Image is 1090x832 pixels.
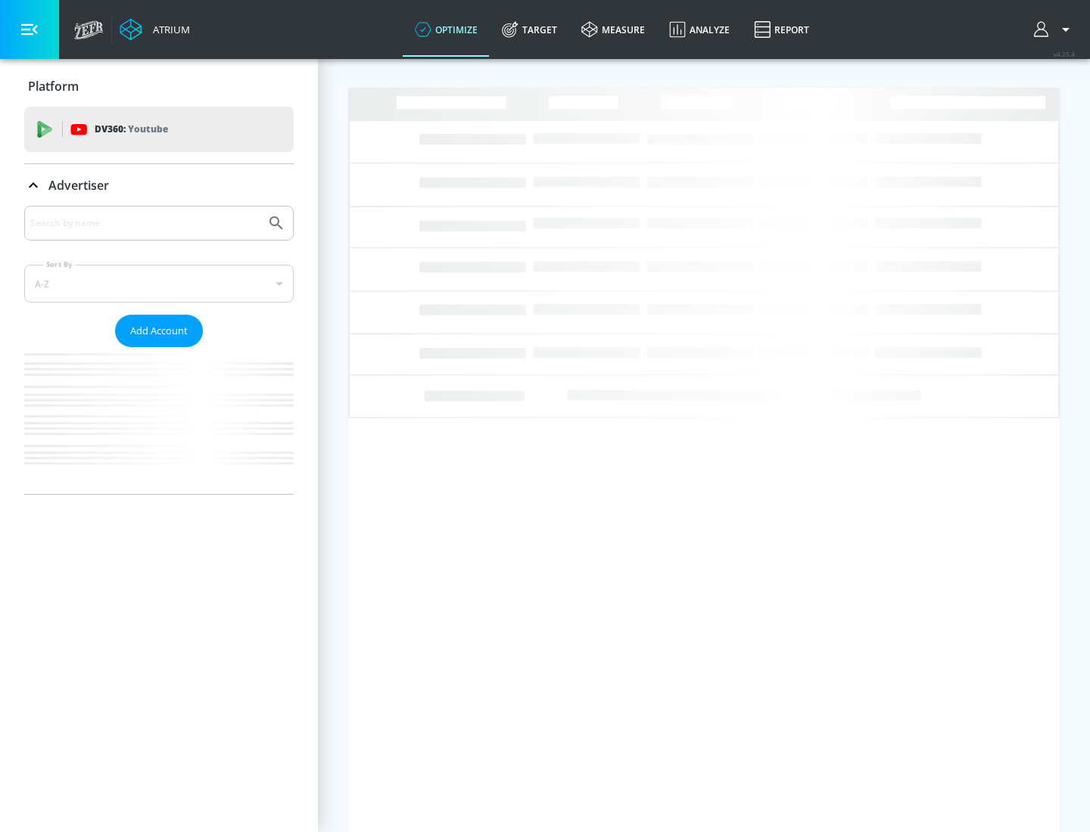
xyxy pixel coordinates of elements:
a: Analyze [657,2,742,57]
div: Platform [24,65,294,107]
button: Add Account [115,315,203,347]
a: measure [569,2,657,57]
input: Search by name [30,213,260,233]
span: v 4.25.4 [1054,50,1075,58]
div: A-Z [24,265,294,303]
a: Atrium [120,18,190,41]
div: Advertiser [24,164,294,206]
label: Sort By [43,259,76,269]
div: Advertiser [24,206,294,494]
a: Report [742,2,821,57]
div: Atrium [147,23,190,36]
p: Platform [28,78,79,95]
p: Youtube [128,121,168,137]
div: DV360: Youtube [24,107,294,152]
nav: list of Advertiser [24,347,294,494]
p: Advertiser [48,177,109,194]
p: DV360: [95,121,168,138]
a: Target [490,2,569,57]
span: Add Account [130,322,188,340]
a: optimize [403,2,490,57]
